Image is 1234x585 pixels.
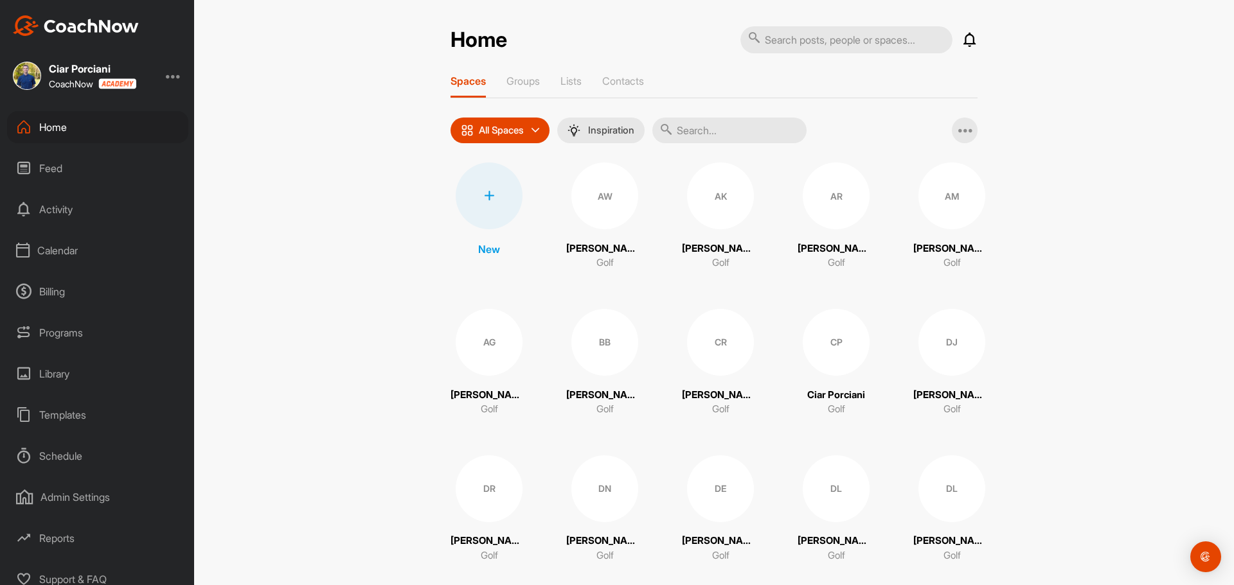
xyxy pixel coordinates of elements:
p: [PERSON_NAME] [913,534,990,548]
a: AG[PERSON_NAME]Golf [451,309,528,417]
div: DJ [918,309,985,376]
div: DN [571,455,638,522]
h2: Home [451,28,507,53]
p: [PERSON_NAME] [798,241,875,256]
div: AM [918,162,985,229]
img: menuIcon [568,124,580,137]
p: [PERSON_NAME] [451,534,528,548]
a: AW[PERSON_NAME]Golf [566,162,643,270]
p: [PERSON_NAME] [566,388,643,403]
div: DR [456,455,523,522]
div: AG [456,309,523,376]
div: Schedule [7,440,188,472]
div: Billing [7,275,188,308]
p: Golf [828,548,845,563]
p: Golf [943,548,961,563]
a: CR[PERSON_NAME]Golf [682,309,759,417]
p: [PERSON_NAME] [798,534,875,548]
a: AR[PERSON_NAME]Golf [798,162,875,270]
p: Golf [943,256,961,270]
div: Open Intercom Messenger [1190,541,1221,572]
a: AK[PERSON_NAME]Golf [682,162,759,270]
a: DJ[PERSON_NAME]Golf [913,309,990,417]
div: CP [803,309,870,376]
div: AK [687,162,754,229]
p: Golf [596,256,614,270]
p: Spaces [451,74,486,87]
p: Golf [712,548,729,563]
div: Feed [7,152,188,184]
div: Templates [7,399,188,431]
div: Library [7,358,188,390]
div: CoachNow [49,78,136,89]
div: BB [571,309,638,376]
div: Programs [7,317,188,349]
p: Golf [596,548,614,563]
div: CR [687,309,754,376]
p: [PERSON_NAME] [682,388,759,403]
a: DN[PERSON_NAME]Golf [566,455,643,563]
a: DE[PERSON_NAME]Golf [682,455,759,563]
p: [PERSON_NAME] [682,534,759,548]
p: New [478,241,500,257]
div: AW [571,162,638,229]
p: [PERSON_NAME] [566,534,643,548]
p: Groups [506,74,540,87]
p: Lists [560,74,582,87]
img: square_b4d54992daa58f12b60bc3814c733fd4.jpg [13,62,41,90]
img: CoachNow acadmey [98,78,136,89]
p: Golf [828,402,845,417]
p: [PERSON_NAME] [682,241,759,256]
img: icon [461,124,474,137]
p: Golf [712,402,729,417]
div: Home [7,111,188,143]
div: Admin Settings [7,481,188,513]
a: DR[PERSON_NAME]Golf [451,455,528,563]
div: DE [687,455,754,522]
a: BB[PERSON_NAME]Golf [566,309,643,417]
p: [PERSON_NAME] [451,388,528,403]
p: Ciar Porciani [807,388,865,403]
p: Golf [481,548,498,563]
div: Calendar [7,234,188,266]
p: [PERSON_NAME] [913,241,990,256]
p: Inspiration [588,125,634,135]
p: Golf [712,256,729,270]
div: DL [803,455,870,522]
p: [PERSON_NAME] [566,241,643,256]
p: Golf [943,402,961,417]
div: Ciar Porciani [49,64,136,74]
img: CoachNow [13,15,139,36]
div: Reports [7,522,188,554]
a: AM[PERSON_NAME]Golf [913,162,990,270]
input: Search posts, people or spaces... [740,26,952,53]
p: Golf [596,402,614,417]
p: Golf [481,402,498,417]
input: Search... [652,118,807,143]
p: All Spaces [479,125,524,135]
a: DL[PERSON_NAME]Golf [913,455,990,563]
p: [PERSON_NAME] [913,388,990,403]
a: DL[PERSON_NAME]Golf [798,455,875,563]
div: DL [918,455,985,522]
p: Golf [828,256,845,270]
div: Activity [7,193,188,225]
p: Contacts [602,74,644,87]
a: CPCiar PorcianiGolf [798,309,875,417]
div: AR [803,162,870,229]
